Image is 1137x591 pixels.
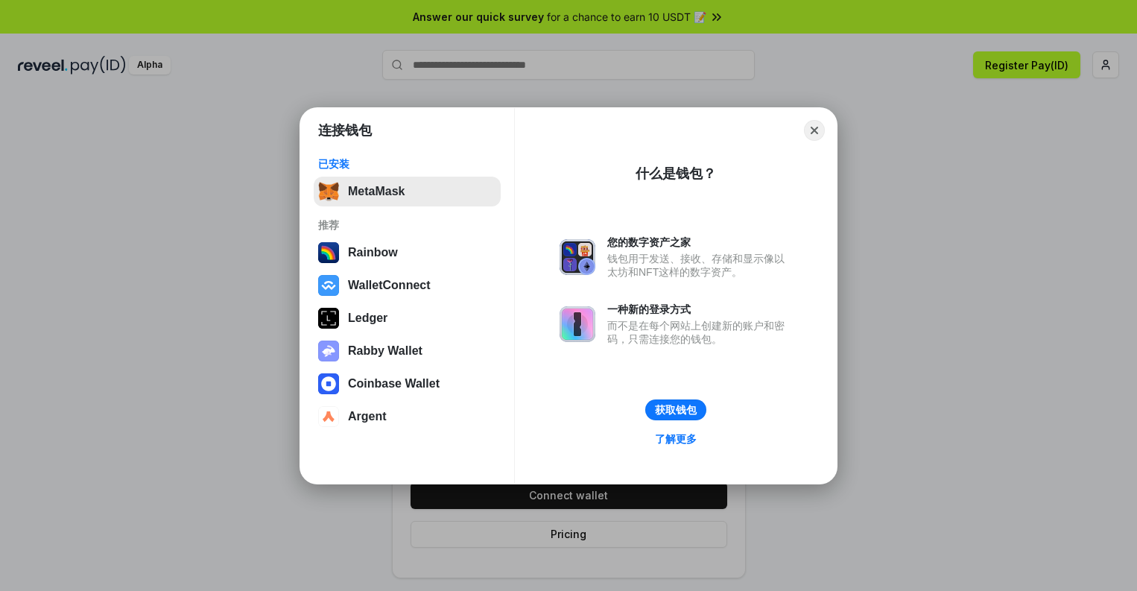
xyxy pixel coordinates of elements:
button: Coinbase Wallet [314,369,501,399]
div: 推荐 [318,218,496,232]
button: Ledger [314,303,501,333]
img: svg+xml,%3Csvg%20xmlns%3D%22http%3A%2F%2Fwww.w3.org%2F2000%2Fsvg%22%20fill%3D%22none%22%20viewBox... [560,239,595,275]
div: 已安装 [318,157,496,171]
h1: 连接钱包 [318,121,372,139]
a: 了解更多 [646,429,706,449]
div: Ledger [348,312,387,325]
img: svg+xml,%3Csvg%20xmlns%3D%22http%3A%2F%2Fwww.w3.org%2F2000%2Fsvg%22%20fill%3D%22none%22%20viewBox... [318,341,339,361]
img: svg+xml,%3Csvg%20xmlns%3D%22http%3A%2F%2Fwww.w3.org%2F2000%2Fsvg%22%20width%3D%2228%22%20height%3... [318,308,339,329]
div: Argent [348,410,387,423]
button: Rainbow [314,238,501,268]
img: svg+xml,%3Csvg%20width%3D%2228%22%20height%3D%2228%22%20viewBox%3D%220%200%2028%2028%22%20fill%3D... [318,406,339,427]
img: svg+xml,%3Csvg%20width%3D%2228%22%20height%3D%2228%22%20viewBox%3D%220%200%2028%2028%22%20fill%3D... [318,373,339,394]
div: 获取钱包 [655,403,697,417]
button: MetaMask [314,177,501,206]
button: 获取钱包 [645,399,706,420]
img: svg+xml,%3Csvg%20fill%3D%22none%22%20height%3D%2233%22%20viewBox%3D%220%200%2035%2033%22%20width%... [318,181,339,202]
div: 而不是在每个网站上创建新的账户和密码，只需连接您的钱包。 [607,319,792,346]
div: 一种新的登录方式 [607,303,792,316]
div: 什么是钱包？ [636,165,716,183]
div: Rainbow [348,246,398,259]
img: svg+xml,%3Csvg%20width%3D%22120%22%20height%3D%22120%22%20viewBox%3D%220%200%20120%20120%22%20fil... [318,242,339,263]
button: Close [804,120,825,141]
img: svg+xml,%3Csvg%20xmlns%3D%22http%3A%2F%2Fwww.w3.org%2F2000%2Fsvg%22%20fill%3D%22none%22%20viewBox... [560,306,595,342]
div: Coinbase Wallet [348,377,440,391]
div: WalletConnect [348,279,431,292]
div: 了解更多 [655,432,697,446]
div: Rabby Wallet [348,344,422,358]
div: 钱包用于发送、接收、存储和显示像以太坊和NFT这样的数字资产。 [607,252,792,279]
div: 您的数字资产之家 [607,236,792,249]
button: Argent [314,402,501,432]
div: MetaMask [348,185,405,198]
button: WalletConnect [314,271,501,300]
button: Rabby Wallet [314,336,501,366]
img: svg+xml,%3Csvg%20width%3D%2228%22%20height%3D%2228%22%20viewBox%3D%220%200%2028%2028%22%20fill%3D... [318,275,339,296]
